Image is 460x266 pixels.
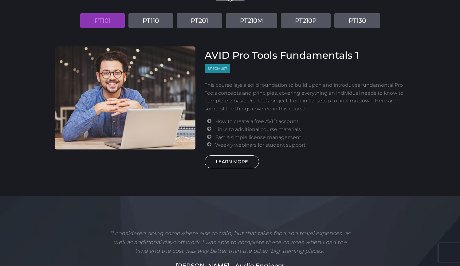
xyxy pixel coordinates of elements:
[226,13,277,28] a: PT210M
[215,117,405,125] li: How to create a free AVID account
[281,13,331,28] a: PT210P
[205,50,405,61] h3: AVID Pro Tools Fundamentals 1
[215,133,405,141] li: Fast & simple license management
[215,125,405,133] li: Links to additional course materials
[215,141,405,149] li: Weekly webinars for student support
[177,13,222,28] a: PT201
[205,155,259,168] a: LEARN MORE
[128,13,173,28] a: PT110
[108,229,353,256] p: "I considered going somewhere else to train, but that takes food and travel expenses, as well as ...
[55,46,196,149] img: AVID Pro Tools Fundamentals 1 Course
[205,64,230,73] span: Specialist
[334,13,380,28] a: PT130
[80,13,125,28] a: PT101
[205,81,405,113] p: This course lays a solid foundation to build upon and introduces fundamental Pro Tools concepts a...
